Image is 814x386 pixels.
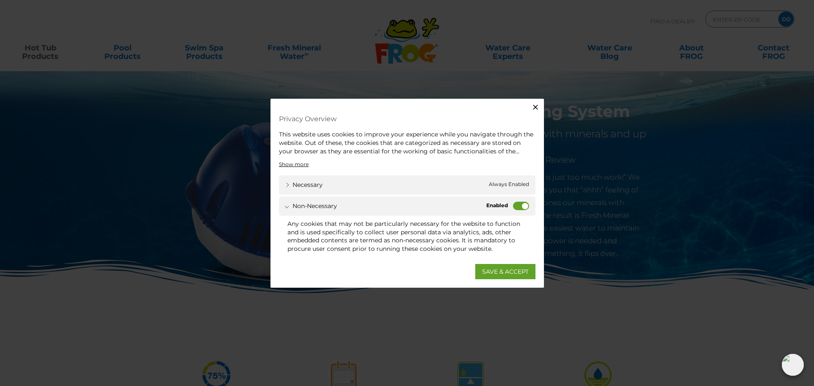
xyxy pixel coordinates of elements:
[782,354,804,376] img: openIcon
[287,220,527,253] div: Any cookies that may not be particularly necessary for the website to function and is used specif...
[279,111,535,126] h4: Privacy Overview
[475,264,535,279] a: SAVE & ACCEPT
[285,181,323,189] a: Necessary
[279,131,535,156] div: This website uses cookies to improve your experience while you navigate through the website. Out ...
[279,161,309,168] a: Show more
[489,181,529,189] span: Always Enabled
[285,202,337,211] a: Non-necessary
